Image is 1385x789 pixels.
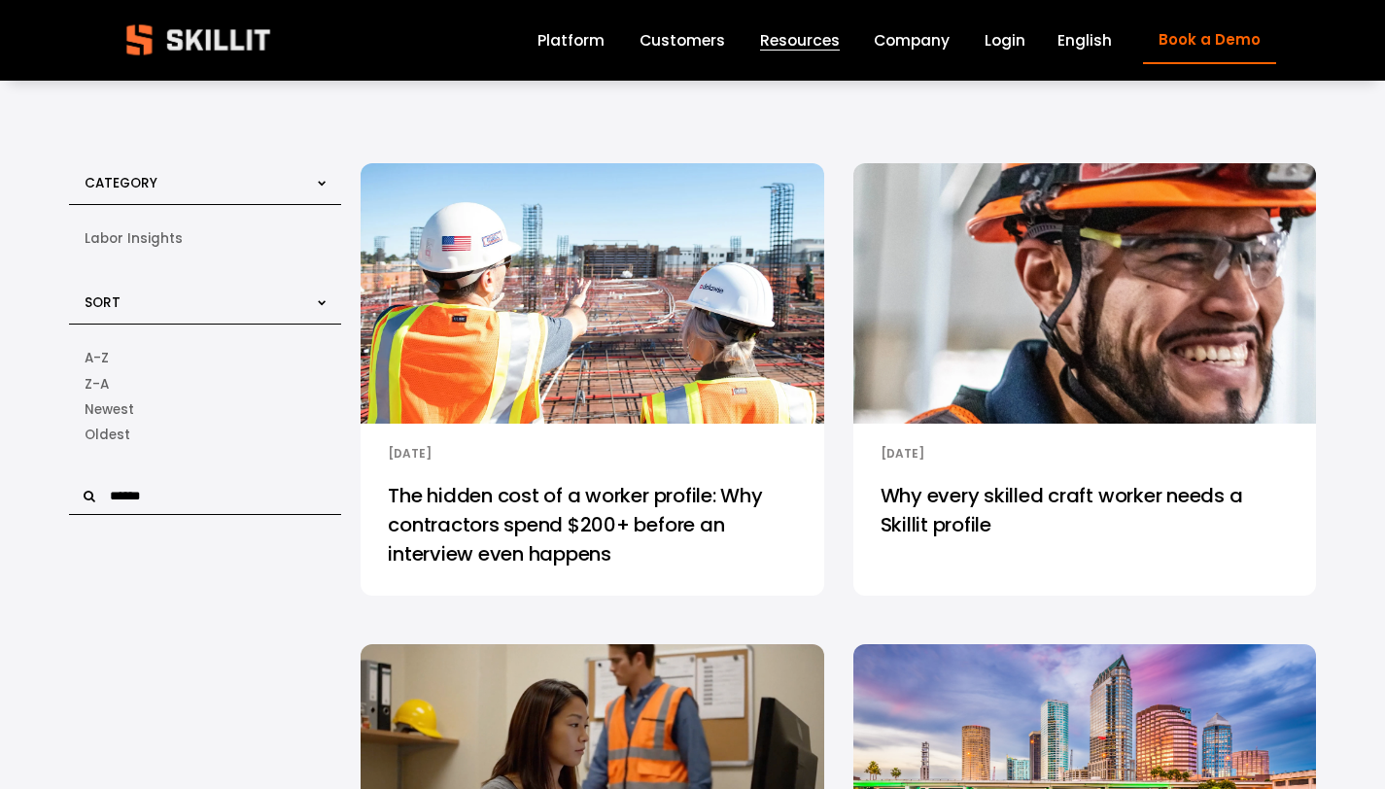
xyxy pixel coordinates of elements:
a: Date [85,396,326,422]
a: Platform [537,27,605,53]
span: Category [85,175,157,193]
span: Newest [85,399,134,421]
span: Resources [760,29,840,51]
time: [DATE] [881,445,924,462]
time: [DATE] [388,445,432,462]
img: Why every skilled craft worker needs a Skillit profile [850,162,1318,426]
span: A-Z [85,348,109,369]
a: Company [874,27,950,53]
div: language picker [1057,27,1112,53]
span: English [1057,29,1112,51]
a: Why every skilled craft worker needs a Skillit profile [853,465,1316,596]
img: Skillit [110,11,287,69]
a: folder dropdown [760,27,840,53]
a: Customers [640,27,725,53]
a: Book a Demo [1143,17,1275,64]
span: Oldest [85,425,130,446]
span: Sort [85,293,121,312]
a: Alphabetical [85,371,326,396]
a: Alphabetical [85,346,326,371]
a: Labor Insights [85,226,326,252]
a: The hidden cost of a worker profile: Why contractors spend $200+ before an interview even happens [361,465,823,596]
img: The hidden cost of a worker profile: Why contractors spend $200+ before an interview even happens [359,162,826,426]
a: Login [985,27,1025,53]
span: Z-A [85,374,109,395]
a: Date [85,422,326,447]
